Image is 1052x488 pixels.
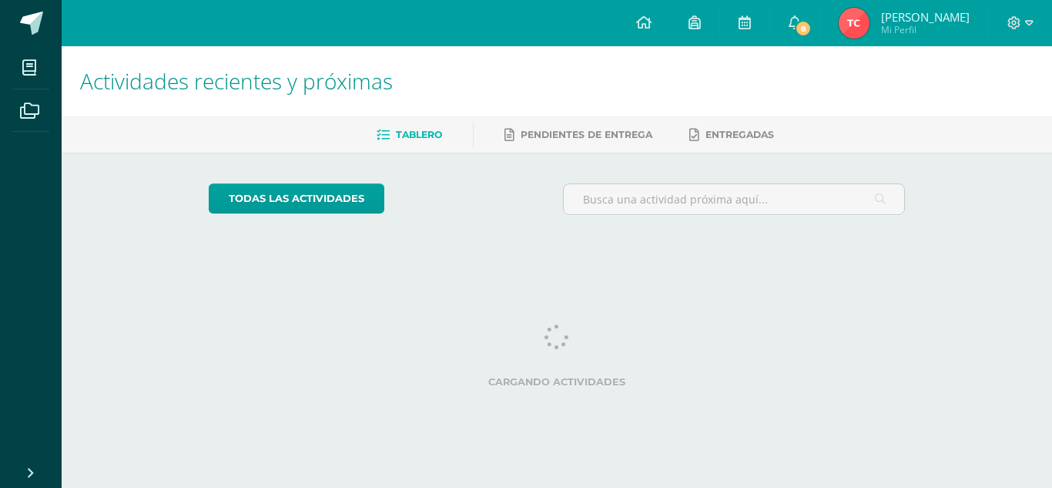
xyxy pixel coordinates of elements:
span: 8 [795,20,812,37]
input: Busca una actividad próxima aquí... [564,184,905,214]
span: Mi Perfil [881,23,970,36]
a: Entregadas [689,123,774,147]
a: Pendientes de entrega [504,123,652,147]
span: Pendientes de entrega [521,129,652,140]
label: Cargando actividades [209,376,906,388]
span: Entregadas [705,129,774,140]
a: todas las Actividades [209,183,384,214]
span: Actividades recientes y próximas [80,66,393,96]
img: 427d6b45988be05d04198d9509dcda7c.png [839,8,869,39]
a: Tablero [377,123,442,147]
span: [PERSON_NAME] [881,9,970,25]
span: Tablero [396,129,442,140]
